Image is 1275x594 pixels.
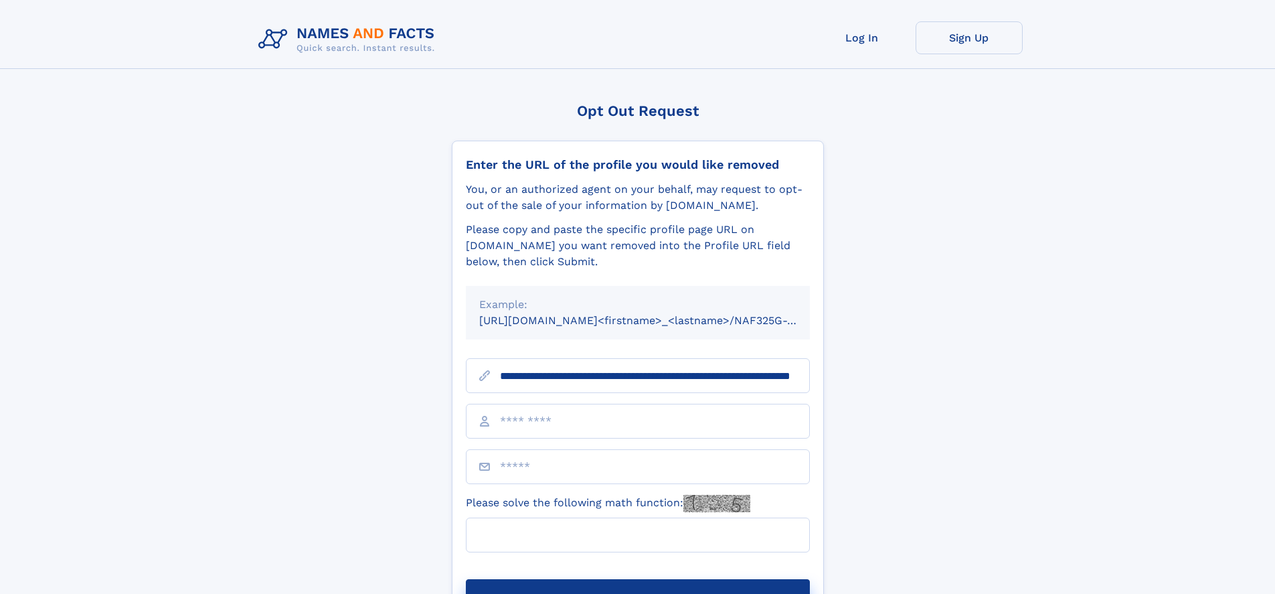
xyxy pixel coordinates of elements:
small: [URL][DOMAIN_NAME]<firstname>_<lastname>/NAF325G-xxxxxxxx [479,314,835,327]
div: Please copy and paste the specific profile page URL on [DOMAIN_NAME] you want removed into the Pr... [466,222,810,270]
a: Log In [809,21,916,54]
label: Please solve the following math function: [466,495,750,512]
div: You, or an authorized agent on your behalf, may request to opt-out of the sale of your informatio... [466,181,810,214]
a: Sign Up [916,21,1023,54]
div: Opt Out Request [452,102,824,119]
div: Enter the URL of the profile you would like removed [466,157,810,172]
div: Example: [479,297,796,313]
img: Logo Names and Facts [253,21,446,58]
